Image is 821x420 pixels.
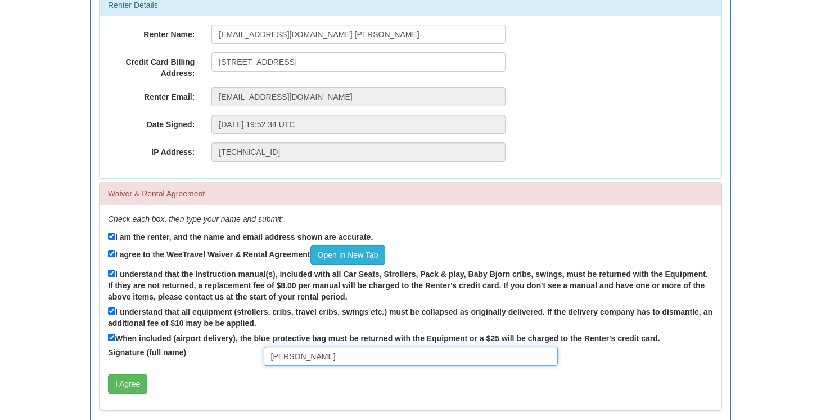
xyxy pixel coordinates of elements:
input: Full Name [264,347,558,366]
label: I understand that the Instruction manual(s), included with all Car Seats, Strollers, Pack & play,... [108,267,713,302]
input: When included (airport delivery), the blue protective bag must be returned with the Equipment or ... [108,334,115,341]
input: I understand that all equipment (strollers, cribs, travel cribs, swings etc.) must be collapsed a... [108,307,115,315]
label: Credit Card Billing Address: [100,52,203,79]
label: I understand that all equipment (strollers, cribs, travel cribs, swings etc.) must be collapsed a... [108,305,713,329]
label: I am the renter, and the name and email address shown are accurate. [108,230,373,243]
div: Waiver & Rental Agreement [100,182,721,205]
label: Signature (full name) [100,347,255,358]
label: I agree to the WeeTravel Waiver & Rental Agreement [108,245,385,265]
input: I understand that the Instruction manual(s), included with all Car Seats, Strollers, Pack & play,... [108,270,115,277]
label: When included (airport delivery), the blue protective bag must be returned with the Equipment or ... [108,332,660,344]
label: Renter Email: [100,87,203,102]
input: I agree to the WeeTravel Waiver & Rental AgreementOpen In New Tab [108,250,115,257]
label: Date Signed: [100,115,203,130]
label: IP Address: [100,142,203,158]
em: Check each box, then type your name and submit: [108,215,283,224]
button: I Agree [108,374,147,394]
a: Open In New Tab [310,245,386,265]
label: Renter Name: [100,25,203,40]
input: I am the renter, and the name and email address shown are accurate. [108,233,115,240]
